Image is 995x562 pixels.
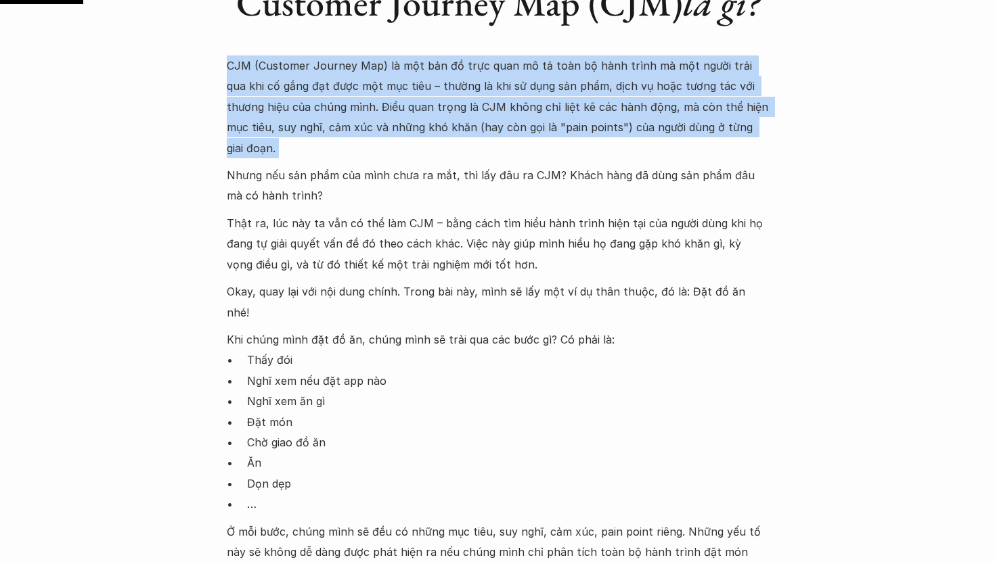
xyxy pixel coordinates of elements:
[227,329,768,350] p: Khi chúng mình đặt đồ ăn, chúng mình sẽ trải qua các bước gì? Có phải là:
[247,494,768,514] p: …
[247,350,768,370] p: Thấy đói
[247,412,768,432] p: Đặt món
[247,391,768,411] p: Nghĩ xem ăn gì
[247,432,768,452] p: Chờ giao đồ ăn
[247,371,768,391] p: Nghĩ xem nếu đặt app nào
[227,55,768,158] p: CJM (Customer Journey Map) là một bản đồ trực quan mô tả toàn bộ hành trình mà một người trải qua...
[227,213,768,275] p: Thật ra, lúc này ta vẫn có thể làm CJM – bằng cách tìm hiểu hành trình hiện tại của người dùng kh...
[247,452,768,473] p: Ăn
[247,473,768,494] p: Dọn dẹp
[227,165,768,206] p: Nhưng nếu sản phẩm của mình chưa ra mắt, thì lấy đâu ra CJM? Khách hàng đã dùng sản phẩm đâu mà c...
[227,281,768,323] p: Okay, quay lại với nội dung chính. Trong bài này, mình sẽ lấy một ví dụ thân thuộc, đó là: Đặt đồ...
